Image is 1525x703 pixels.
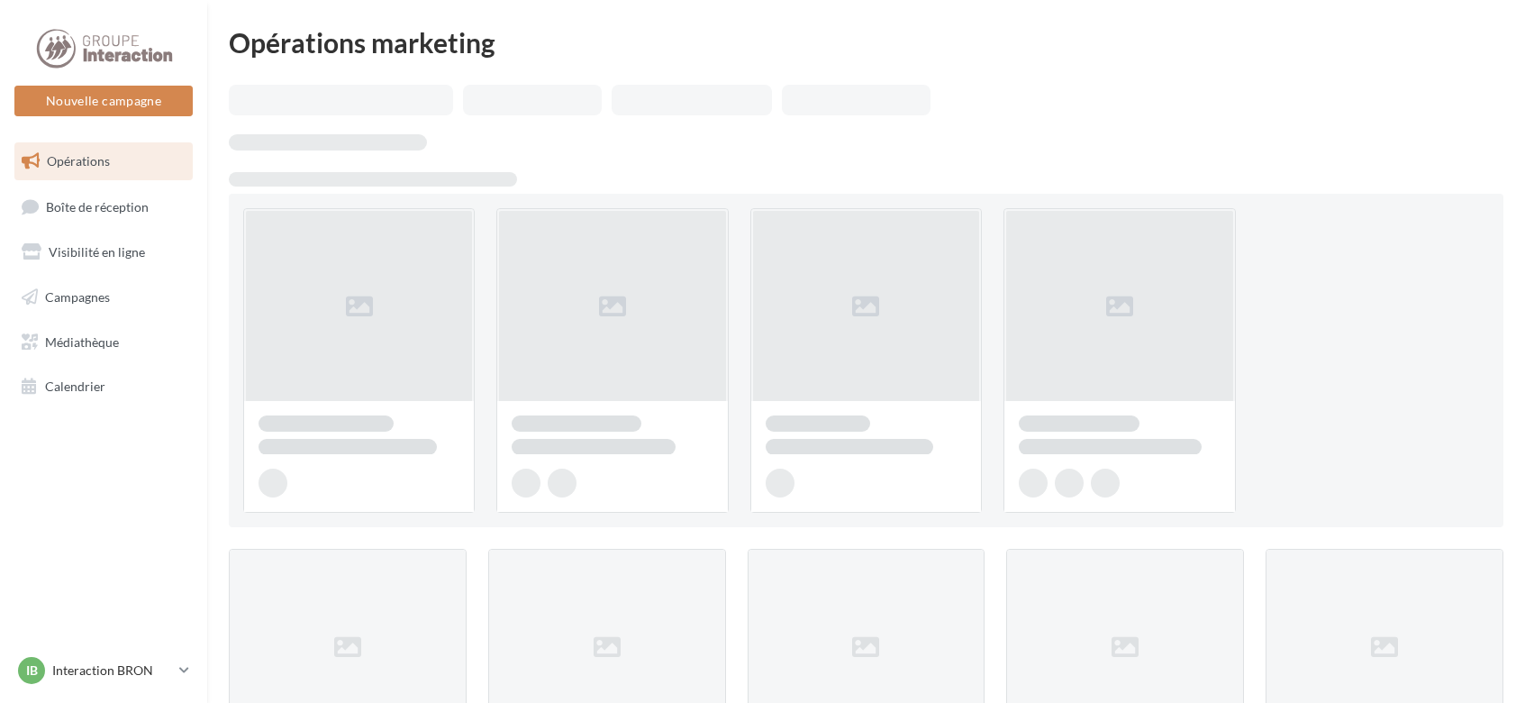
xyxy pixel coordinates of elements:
[11,233,196,271] a: Visibilité en ligne
[46,198,149,214] span: Boîte de réception
[26,662,38,680] span: IB
[49,244,145,260] span: Visibilité en ligne
[45,333,119,349] span: Médiathèque
[11,324,196,361] a: Médiathèque
[11,187,196,226] a: Boîte de réception
[229,29,1503,56] div: Opérations marketing
[14,86,193,116] button: Nouvelle campagne
[52,662,172,680] p: Interaction BRON
[47,153,110,169] span: Opérations
[11,278,196,316] a: Campagnes
[11,368,196,406] a: Calendrier
[45,379,105,394] span: Calendrier
[11,142,196,180] a: Opérations
[14,653,193,688] a: IB Interaction BRON
[45,289,110,305] span: Campagnes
